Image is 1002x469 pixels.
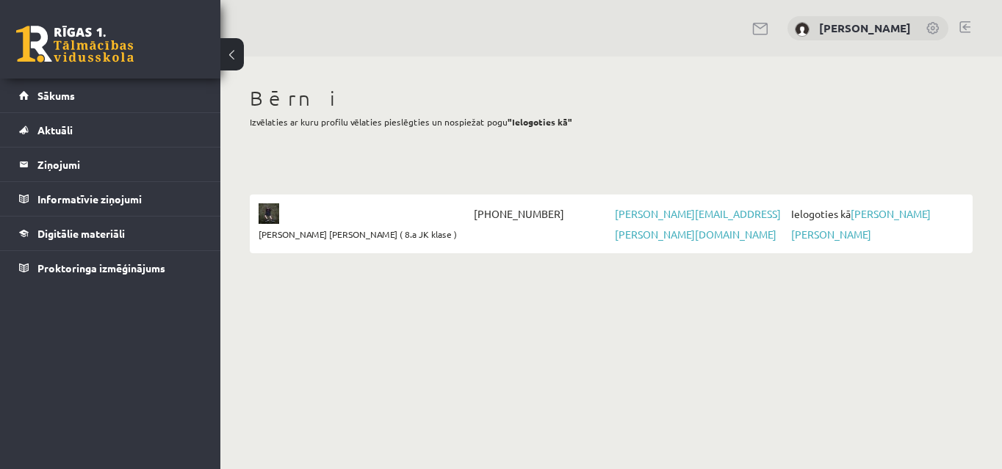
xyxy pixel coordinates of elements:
span: Ielogoties kā [787,203,964,244]
a: Rīgas 1. Tālmācības vidusskola [16,26,134,62]
img: Agnese Ivulāne [795,22,810,37]
legend: Informatīvie ziņojumi [37,182,202,216]
a: Proktoringa izmēģinājums [19,251,202,285]
p: Izvēlaties ar kuru profilu vēlaties pieslēgties un nospiežat pogu [250,115,973,128]
a: Ziņojumi [19,148,202,181]
span: [PERSON_NAME] [PERSON_NAME] ( 8.a JK klase ) [259,224,457,244]
a: Digitālie materiāli [19,217,202,250]
span: Proktoringa izmēģinājums [37,261,165,275]
span: Digitālie materiāli [37,227,125,240]
a: [PERSON_NAME] [819,21,911,35]
a: Informatīvie ziņojumi [19,182,202,216]
span: [PHONE_NUMBER] [470,203,611,224]
img: Aleksandrs Armands Ivulāns [259,203,279,224]
a: Sākums [19,79,202,112]
span: Sākums [37,89,75,102]
b: "Ielogoties kā" [508,116,572,128]
span: Aktuāli [37,123,73,137]
a: [PERSON_NAME] [PERSON_NAME] [791,207,931,241]
h1: Bērni [250,86,973,111]
a: [PERSON_NAME][EMAIL_ADDRESS][PERSON_NAME][DOMAIN_NAME] [615,207,781,241]
legend: Ziņojumi [37,148,202,181]
a: Aktuāli [19,113,202,147]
